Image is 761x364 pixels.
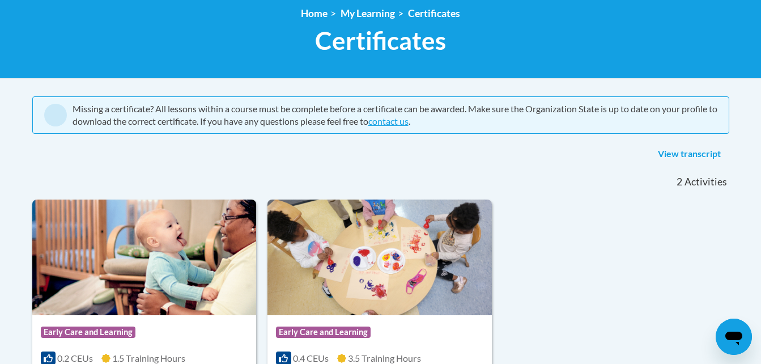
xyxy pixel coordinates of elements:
span: 0.2 CEUs [57,353,93,363]
span: 0.4 CEUs [293,353,329,363]
span: 1.5 Training Hours [112,353,185,363]
span: Activities [685,176,727,188]
a: contact us [368,116,409,126]
div: Missing a certificate? All lessons within a course must be complete before a certificate can be a... [73,103,717,128]
span: Early Care and Learning [41,327,135,338]
span: Certificates [315,26,446,56]
iframe: Button to launch messaging window [716,319,752,355]
a: My Learning [341,7,395,19]
span: 3.5 Training Hours [348,353,421,363]
a: Certificates [408,7,460,19]
img: Course Logo [267,200,492,315]
a: Home [301,7,328,19]
img: Course Logo [32,200,257,315]
span: 2 [677,176,682,188]
span: Early Care and Learning [276,327,371,338]
a: View transcript [649,145,729,163]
